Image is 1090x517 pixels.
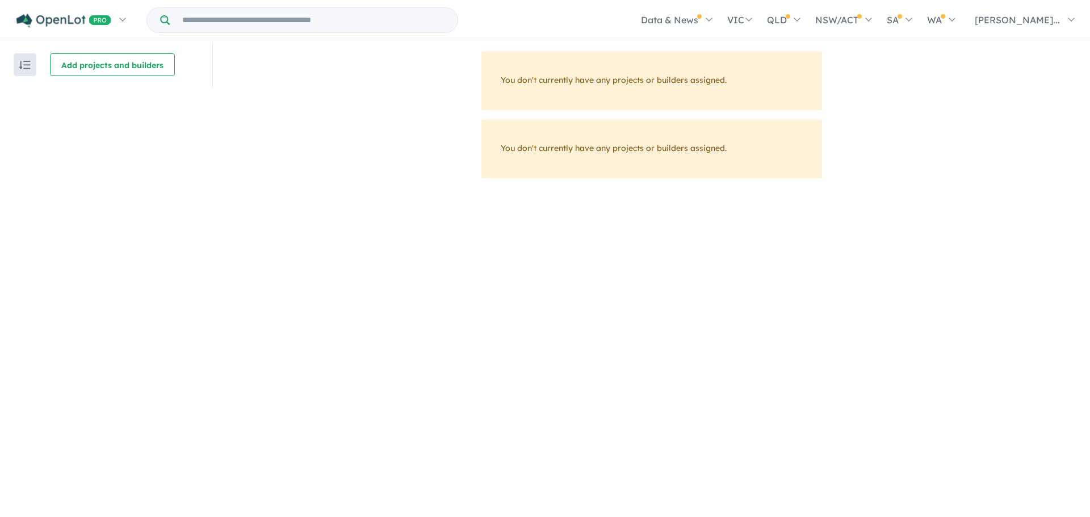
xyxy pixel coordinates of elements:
div: You don't currently have any projects or builders assigned. [481,51,822,110]
div: You don't currently have any projects or builders assigned. [481,119,822,178]
img: sort.svg [19,61,31,69]
button: Add projects and builders [50,53,175,76]
input: Try estate name, suburb, builder or developer [172,8,455,32]
img: Openlot PRO Logo White [16,14,111,28]
span: [PERSON_NAME]... [975,14,1060,26]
